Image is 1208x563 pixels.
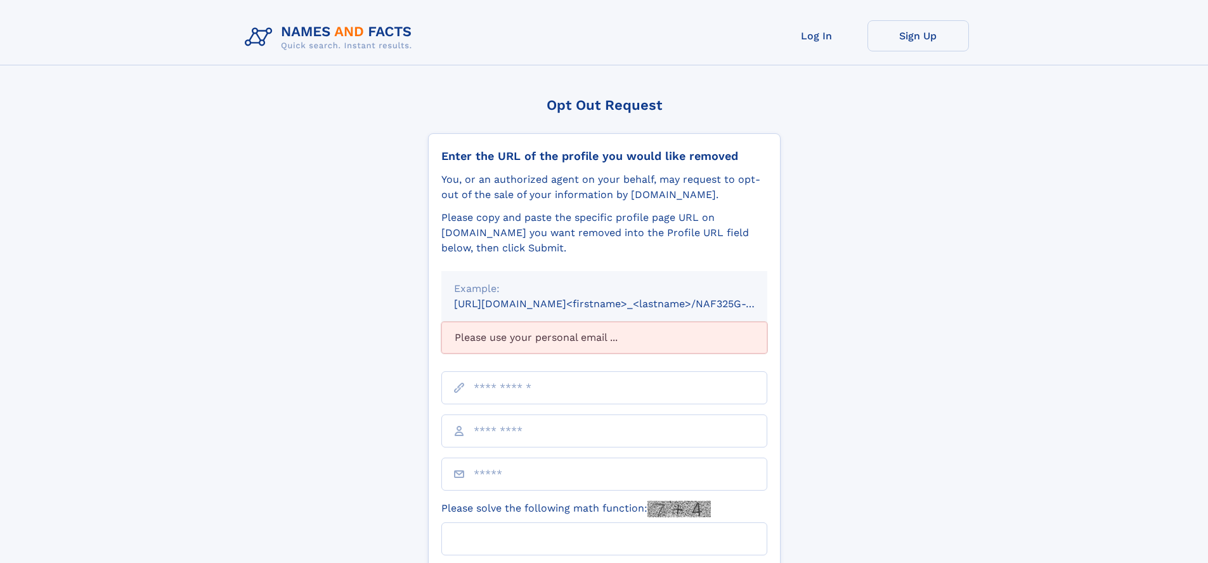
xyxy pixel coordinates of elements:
div: Please copy and paste the specific profile page URL on [DOMAIN_NAME] you want removed into the Pr... [441,210,767,256]
div: You, or an authorized agent on your behalf, may request to opt-out of the sale of your informatio... [441,172,767,202]
div: Please use your personal email ... [441,322,767,354]
div: Opt Out Request [428,97,781,113]
a: Log In [766,20,867,51]
img: Logo Names and Facts [240,20,422,55]
div: Enter the URL of the profile you would like removed [441,149,767,163]
a: Sign Up [867,20,969,51]
small: [URL][DOMAIN_NAME]<firstname>_<lastname>/NAF325G-xxxxxxxx [454,298,791,310]
label: Please solve the following math function: [441,501,711,517]
div: Example: [454,281,755,296]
